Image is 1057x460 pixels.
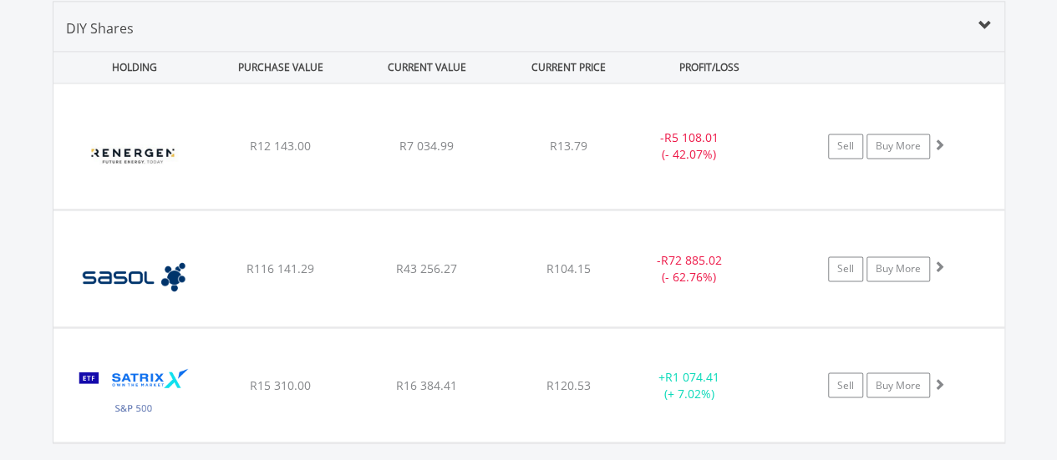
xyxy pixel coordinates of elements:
[638,52,781,83] div: PROFIT/LOSS
[627,129,753,163] div: - (- 42.07%)
[665,368,719,384] span: R1 074.41
[661,252,722,268] span: R72 885.02
[866,256,930,281] a: Buy More
[501,52,634,83] div: CURRENT PRICE
[866,372,930,397] a: Buy More
[66,19,134,38] span: DIY Shares
[866,134,930,159] a: Buy More
[828,372,863,397] a: Sell
[54,52,206,83] div: HOLDING
[546,377,591,392] span: R120.53
[210,52,353,83] div: PURCHASE VALUE
[396,260,457,276] span: R43 256.27
[396,377,457,392] span: R16 384.41
[250,377,311,392] span: R15 310.00
[62,349,206,438] img: EQU.ZA.STX500.png
[828,256,863,281] a: Sell
[62,231,206,321] img: EQU.ZA.SOL.png
[627,368,753,402] div: + (+ 7.02%)
[828,134,863,159] a: Sell
[399,138,454,154] span: R7 034.99
[246,260,314,276] span: R116 141.29
[627,252,753,286] div: - (- 62.76%)
[356,52,499,83] div: CURRENT VALUE
[250,138,311,154] span: R12 143.00
[550,138,587,154] span: R13.79
[546,260,591,276] span: R104.15
[62,104,206,205] img: EQU.ZA.REN.png
[664,129,719,145] span: R5 108.01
